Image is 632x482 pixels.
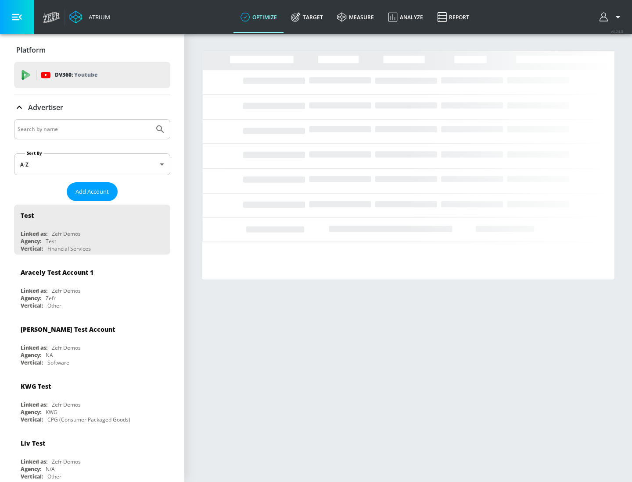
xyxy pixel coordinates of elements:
[21,416,43,423] div: Vertical:
[21,458,47,465] div: Linked as:
[14,319,170,369] div: [PERSON_NAME] Test AccountLinked as:Zefr DemosAgency:NAVertical:Software
[16,45,46,55] p: Platform
[47,245,91,252] div: Financial Services
[69,11,110,24] a: Atrium
[21,465,41,473] div: Agency:
[430,1,476,33] a: Report
[46,351,53,359] div: NA
[284,1,330,33] a: Target
[55,70,97,80] p: DV360:
[14,262,170,312] div: Aracely Test Account 1Linked as:Zefr DemosAgency:ZefrVertical:Other
[52,401,81,408] div: Zefr Demos
[46,294,56,302] div: Zefr
[21,268,93,276] div: Aracely Test Account 1
[46,237,56,245] div: Test
[14,205,170,255] div: TestLinked as:Zefr DemosAgency:TestVertical:Financial Services
[52,344,81,351] div: Zefr Demos
[14,376,170,425] div: KWG TestLinked as:Zefr DemosAgency:KWGVertical:CPG (Consumer Packaged Goods)
[25,150,44,156] label: Sort By
[67,182,118,201] button: Add Account
[52,230,81,237] div: Zefr Demos
[21,325,115,333] div: [PERSON_NAME] Test Account
[611,29,623,34] span: v 4.24.0
[47,302,61,309] div: Other
[21,351,41,359] div: Agency:
[14,62,170,88] div: DV360: Youtube
[21,344,47,351] div: Linked as:
[47,473,61,480] div: Other
[21,359,43,366] div: Vertical:
[21,287,47,294] div: Linked as:
[75,187,109,197] span: Add Account
[47,359,69,366] div: Software
[21,439,45,447] div: Liv Test
[28,103,63,112] p: Advertiser
[46,408,57,416] div: KWG
[14,153,170,175] div: A-Z
[14,38,170,62] div: Platform
[21,230,47,237] div: Linked as:
[14,95,170,120] div: Advertiser
[330,1,381,33] a: measure
[233,1,284,33] a: optimize
[18,124,151,135] input: Search by name
[21,245,43,252] div: Vertical:
[52,458,81,465] div: Zefr Demos
[47,416,130,423] div: CPG (Consumer Packaged Goods)
[381,1,430,33] a: Analyze
[21,401,47,408] div: Linked as:
[21,382,51,390] div: KWG Test
[52,287,81,294] div: Zefr Demos
[85,13,110,21] div: Atrium
[21,473,43,480] div: Vertical:
[46,465,55,473] div: N/A
[21,294,41,302] div: Agency:
[21,237,41,245] div: Agency:
[21,408,41,416] div: Agency:
[21,211,34,220] div: Test
[21,302,43,309] div: Vertical:
[74,70,97,79] p: Youtube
